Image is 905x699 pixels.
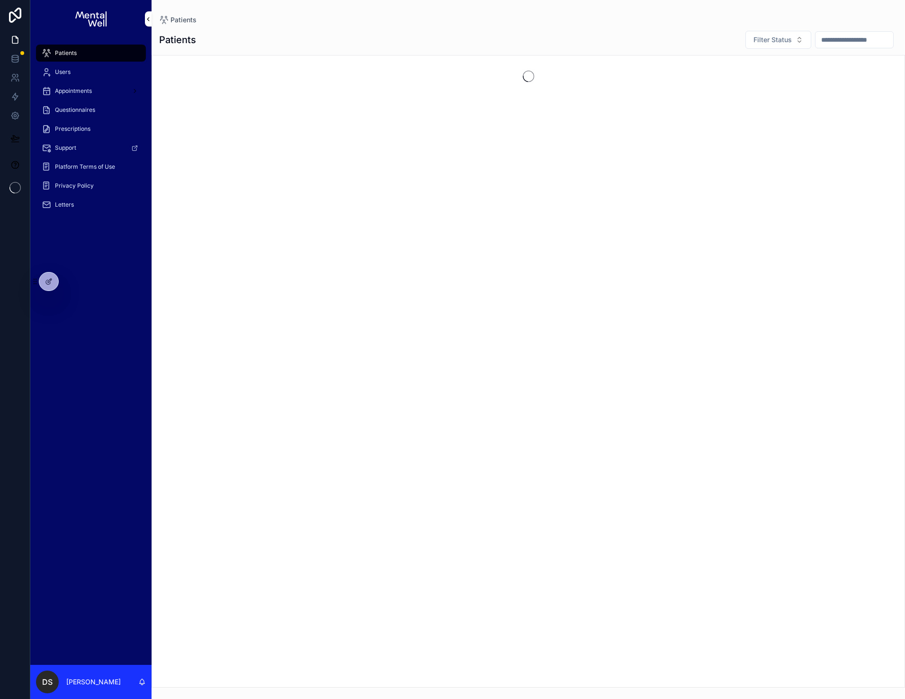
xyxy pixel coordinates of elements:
[753,35,792,45] span: Filter Status
[30,38,152,226] div: scrollable content
[36,82,146,100] a: Appointments
[36,120,146,137] a: Prescriptions
[55,49,77,57] span: Patients
[36,45,146,62] a: Patients
[55,144,76,152] span: Support
[36,139,146,156] a: Support
[36,101,146,118] a: Questionnaires
[36,158,146,175] a: Platform Terms of Use
[745,31,811,49] button: Select Button
[55,106,95,114] span: Questionnaires
[170,15,197,25] span: Patients
[159,15,197,25] a: Patients
[55,163,115,171] span: Platform Terms of Use
[55,182,94,190] span: Privacy Policy
[159,33,196,46] h1: Patients
[36,177,146,194] a: Privacy Policy
[55,125,90,133] span: Prescriptions
[42,676,53,688] span: DS
[66,677,121,687] p: [PERSON_NAME]
[55,87,92,95] span: Appointments
[75,11,106,27] img: App logo
[36,64,146,81] a: Users
[55,201,74,209] span: Letters
[36,196,146,213] a: Letters
[55,68,71,76] span: Users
